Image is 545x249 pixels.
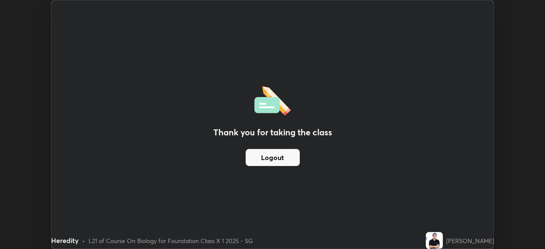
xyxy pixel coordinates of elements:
[426,232,443,249] img: b3012f528b3a4316882130d91a4fc1b6.jpg
[89,236,253,245] div: L21 of Course On Biology for Foundation Class X 1 2025 - SG
[446,236,494,245] div: [PERSON_NAME]
[213,126,332,139] h2: Thank you for taking the class
[246,149,300,166] button: Logout
[82,236,85,245] div: •
[254,83,291,116] img: offlineFeedback.1438e8b3.svg
[51,235,79,246] div: Heredity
